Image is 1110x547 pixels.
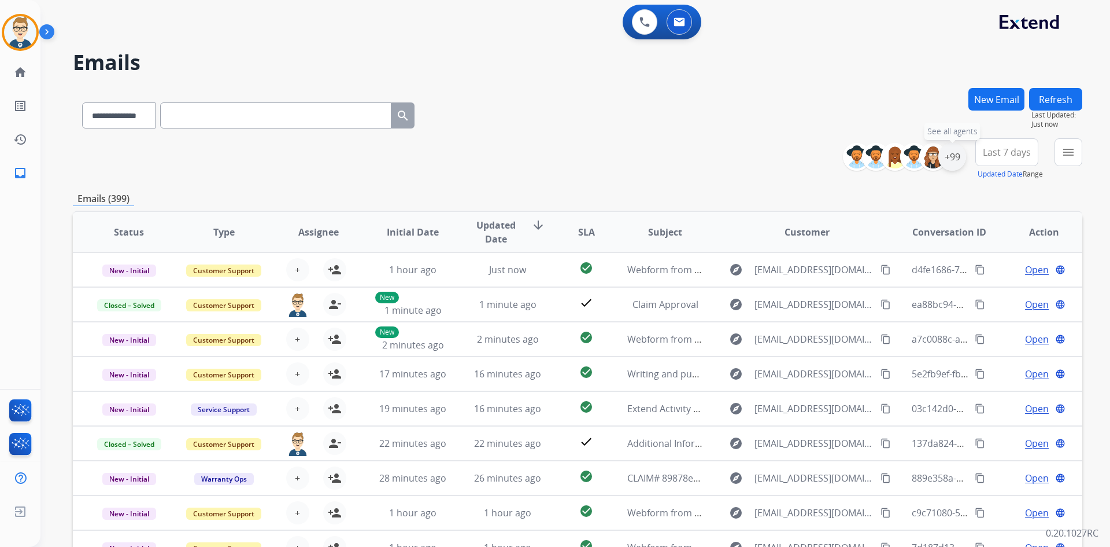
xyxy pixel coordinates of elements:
[975,369,985,379] mat-icon: content_copy
[295,471,300,485] span: +
[975,403,985,414] mat-icon: content_copy
[880,403,891,414] mat-icon: content_copy
[754,436,874,450] span: [EMAIL_ADDRESS][DOMAIN_NAME]
[912,368,1085,380] span: 5e2fb9ef-fb4a-4398-9c76-dad640520bec
[13,166,27,180] mat-icon: inbox
[627,402,744,415] span: Extend Activity Notification
[295,367,300,381] span: +
[102,473,156,485] span: New - Initial
[1055,369,1065,379] mat-icon: language
[186,508,261,520] span: Customer Support
[102,403,156,416] span: New - Initial
[880,438,891,449] mat-icon: content_copy
[379,368,446,380] span: 17 minutes ago
[470,218,523,246] span: Updated Date
[73,192,134,206] p: Emails (399)
[474,368,541,380] span: 16 minutes ago
[579,400,593,414] mat-icon: check_circle
[987,212,1082,252] th: Action
[1055,473,1065,483] mat-icon: language
[627,472,927,484] span: CLAIM# 89878eb5-eb73-4f9c-8391-3292a2 d30ab8, ORDER# 18686840
[328,471,342,485] mat-icon: person_add
[484,506,531,519] span: 1 hour ago
[627,368,922,380] span: Writing and publication on the [DOMAIN_NAME] portal was ordered
[479,298,536,311] span: 1 minute ago
[627,333,889,346] span: Webform from [EMAIL_ADDRESS][DOMAIN_NAME] on [DATE]
[328,367,342,381] mat-icon: person_add
[186,265,261,277] span: Customer Support
[375,326,399,338] p: New
[880,473,891,483] mat-icon: content_copy
[97,438,161,450] span: Closed – Solved
[489,263,526,276] span: Just now
[579,331,593,344] mat-icon: check_circle
[578,225,595,239] span: SLA
[379,437,446,450] span: 22 minutes ago
[102,334,156,346] span: New - Initial
[286,501,309,524] button: +
[754,367,874,381] span: [EMAIL_ADDRESS][DOMAIN_NAME]
[754,402,874,416] span: [EMAIL_ADDRESS][DOMAIN_NAME]
[1061,145,1075,159] mat-icon: menu
[1025,332,1049,346] span: Open
[298,225,339,239] span: Assignee
[328,506,342,520] mat-icon: person_add
[1055,334,1065,344] mat-icon: language
[379,402,446,415] span: 19 minutes ago
[912,472,1091,484] span: 889e358a-ae70-4416-b818-4ab429522791
[286,467,309,490] button: +
[983,150,1031,155] span: Last 7 days
[4,16,36,49] img: avatar
[375,292,399,303] p: New
[186,334,261,346] span: Customer Support
[627,437,763,450] span: Additional Information Needed
[579,296,593,310] mat-icon: check
[1055,403,1065,414] mat-icon: language
[729,298,743,311] mat-icon: explore
[912,263,1090,276] span: d4fe1686-770c-4587-b0ad-df8d3dabd4ab
[191,403,257,416] span: Service Support
[579,469,593,483] mat-icon: check_circle
[754,298,874,311] span: [EMAIL_ADDRESS][DOMAIN_NAME]
[968,88,1024,111] button: New Email
[975,438,985,449] mat-icon: content_copy
[975,265,985,275] mat-icon: content_copy
[328,332,342,346] mat-icon: person_add
[1055,508,1065,518] mat-icon: language
[1031,111,1082,120] span: Last Updated:
[1029,88,1082,111] button: Refresh
[1025,506,1049,520] span: Open
[729,402,743,416] mat-icon: explore
[754,471,874,485] span: [EMAIL_ADDRESS][DOMAIN_NAME]
[186,299,261,311] span: Customer Support
[295,332,300,346] span: +
[729,263,743,277] mat-icon: explore
[1046,526,1098,540] p: 0.20.1027RC
[912,225,986,239] span: Conversation ID
[648,225,682,239] span: Subject
[938,143,966,171] div: +99
[1025,298,1049,311] span: Open
[389,263,436,276] span: 1 hour ago
[975,508,985,518] mat-icon: content_copy
[102,265,156,277] span: New - Initial
[880,369,891,379] mat-icon: content_copy
[880,508,891,518] mat-icon: content_copy
[627,506,889,519] span: Webform from [EMAIL_ADDRESS][DOMAIN_NAME] on [DATE]
[102,508,156,520] span: New - Initial
[474,402,541,415] span: 16 minutes ago
[531,218,545,232] mat-icon: arrow_downward
[97,299,161,311] span: Closed – Solved
[382,339,444,351] span: 2 minutes ago
[927,126,978,137] span: See all agents
[286,362,309,386] button: +
[286,293,309,317] img: agent-avatar
[286,328,309,351] button: +
[186,369,261,381] span: Customer Support
[477,333,539,346] span: 2 minutes ago
[1025,471,1049,485] span: Open
[328,298,342,311] mat-icon: person_remove
[379,472,446,484] span: 28 minutes ago
[1025,367,1049,381] span: Open
[295,506,300,520] span: +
